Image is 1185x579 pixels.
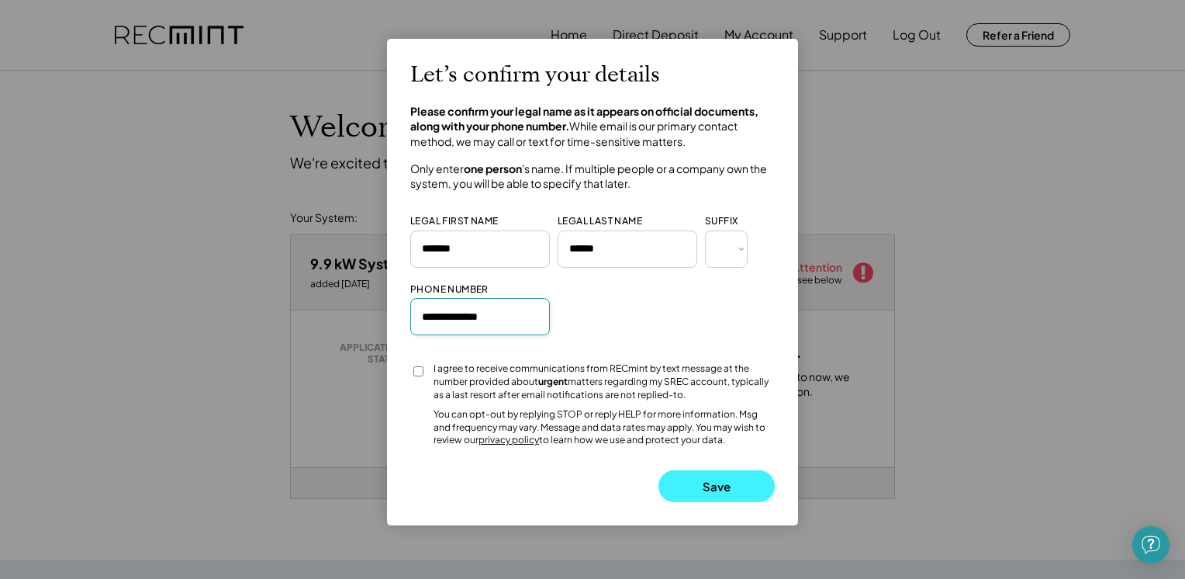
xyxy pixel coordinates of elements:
[434,408,775,447] div: You can opt-out by replying STOP or reply HELP for more information. Msg and frequency may vary. ...
[410,104,760,133] strong: Please confirm your legal name as it appears on official documents, along with your phone number.
[410,161,775,192] h4: Only enter 's name. If multiple people or a company own the system, you will be able to specify t...
[410,283,489,296] div: PHONE NUMBER
[538,376,568,387] strong: urgent
[478,434,539,446] a: privacy policy
[464,161,522,175] strong: one person
[658,470,775,502] button: Save
[1132,526,1169,563] div: Open Intercom Messenger
[705,215,738,228] div: SUFFIX
[558,215,642,228] div: LEGAL LAST NAME
[410,215,498,228] div: LEGAL FIRST NAME
[410,62,660,88] h2: Let’s confirm your details
[410,104,775,150] h4: While email is our primary contact method, we may call or text for time-sensitive matters.
[434,362,775,401] div: I agree to receive communications from RECmint by text message at the number provided about matte...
